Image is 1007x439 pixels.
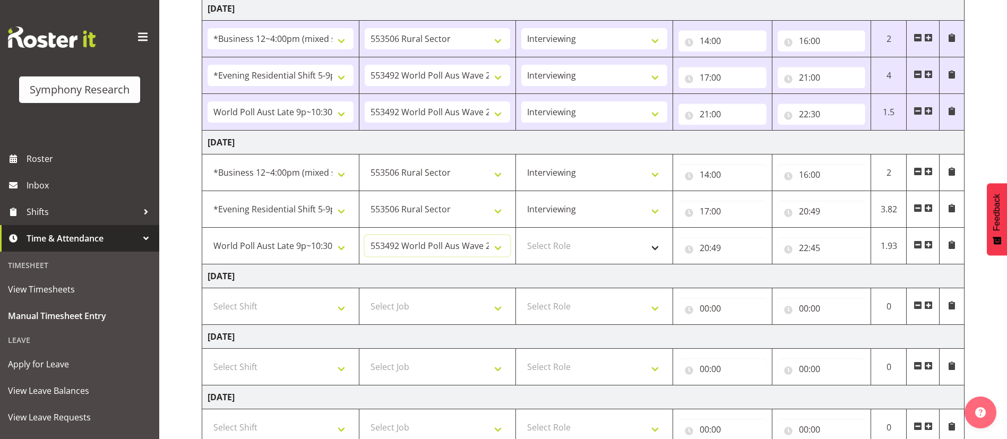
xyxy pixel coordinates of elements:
a: Apply for Leave [3,351,157,377]
div: Leave [3,329,157,351]
a: View Timesheets [3,276,157,303]
input: Click to select... [678,358,767,380]
a: View Leave Balances [3,377,157,404]
td: [DATE] [202,385,965,409]
input: Click to select... [778,201,866,222]
td: [DATE] [202,131,965,154]
input: Click to select... [778,237,866,259]
td: 2 [871,154,907,191]
span: Roster [27,151,154,167]
input: Click to select... [678,237,767,259]
span: Shifts [27,204,138,220]
td: 1.93 [871,228,907,264]
span: View Timesheets [8,281,151,297]
td: 0 [871,349,907,385]
td: 4 [871,57,907,94]
td: 3.82 [871,191,907,228]
input: Click to select... [778,358,866,380]
td: 0 [871,288,907,325]
span: Feedback [992,194,1002,231]
td: 2 [871,21,907,57]
a: View Leave Requests [3,404,157,431]
div: Timesheet [3,254,157,276]
input: Click to select... [778,298,866,319]
input: Click to select... [778,67,866,88]
td: [DATE] [202,325,965,349]
div: Symphony Research [30,82,130,98]
span: View Leave Requests [8,409,151,425]
input: Click to select... [678,298,767,319]
td: 1.5 [871,94,907,131]
img: help-xxl-2.png [975,407,986,418]
button: Feedback - Show survey [987,183,1007,255]
span: View Leave Balances [8,383,151,399]
input: Click to select... [678,104,767,125]
img: Rosterit website logo [8,27,96,48]
input: Click to select... [778,164,866,185]
input: Click to select... [678,201,767,222]
input: Click to select... [678,30,767,51]
input: Click to select... [778,104,866,125]
a: Manual Timesheet Entry [3,303,157,329]
span: Apply for Leave [8,356,151,372]
input: Click to select... [778,30,866,51]
span: Manual Timesheet Entry [8,308,151,324]
input: Click to select... [678,67,767,88]
span: Inbox [27,177,154,193]
input: Click to select... [678,164,767,185]
td: [DATE] [202,264,965,288]
span: Time & Attendance [27,230,138,246]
